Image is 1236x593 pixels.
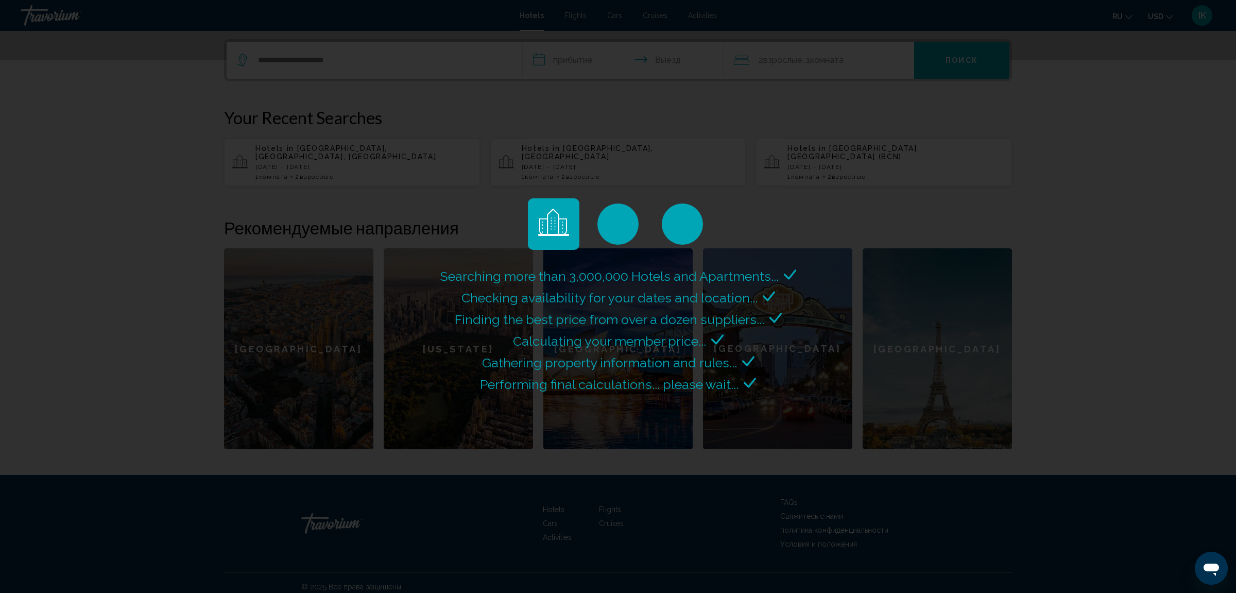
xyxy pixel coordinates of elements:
span: Gathering property information and rules... [482,355,737,370]
span: Checking availability for your dates and location... [461,290,758,306]
span: Calculating your member price... [513,333,706,349]
iframe: Кнопка запуска окна обмена сообщениями [1195,552,1228,585]
span: Performing final calculations... please wait... [480,377,739,392]
span: Searching more than 3,000,000 Hotels and Apartments... [440,268,779,284]
span: Finding the best price from over a dozen suppliers... [455,312,764,327]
